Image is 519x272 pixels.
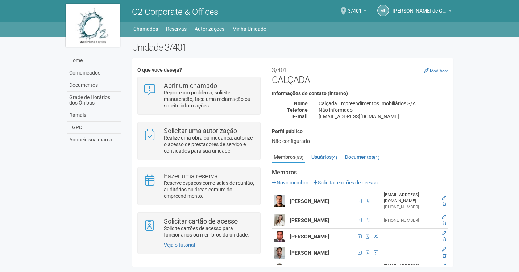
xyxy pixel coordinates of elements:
[424,68,448,73] a: Modificar
[443,237,446,242] a: Excluir membro
[384,217,437,224] div: [PHONE_NUMBER]
[294,101,308,106] strong: Nome
[430,68,448,73] small: Modificar
[377,5,389,16] a: ML
[290,217,329,223] strong: [PERSON_NAME]
[274,231,285,242] img: user.png
[384,204,437,210] div: [PHONE_NUMBER]
[272,169,448,176] strong: Membros
[67,92,121,109] a: Grade de Horários dos Ônibus
[272,129,448,134] h4: Perfil público
[272,180,308,186] a: Novo membro
[274,195,285,207] img: user.png
[313,107,453,113] div: Não informado
[164,180,255,199] p: Reserve espaços como salas de reunião, auditórios ou áreas comum do empreendimento.
[164,217,238,225] strong: Solicitar cartão de acesso
[143,173,254,199] a: Fazer uma reserva Reserve espaços como salas de reunião, auditórios ou áreas comum do empreendime...
[393,9,452,15] a: [PERSON_NAME] de Gondra
[443,221,446,226] a: Excluir membro
[384,192,437,204] div: [EMAIL_ADDRESS][DOMAIN_NAME]
[272,64,448,85] h2: CALÇADA
[67,67,121,79] a: Comunicados
[164,225,255,238] p: Solicite cartões de acesso para funcionários ou membros da unidade.
[67,55,121,67] a: Home
[67,79,121,92] a: Documentos
[290,234,329,239] strong: [PERSON_NAME]
[343,152,381,162] a: Documentos(1)
[274,214,285,226] img: user.png
[272,67,287,74] small: 3/401
[313,113,453,120] div: [EMAIL_ADDRESS][DOMAIN_NAME]
[393,1,447,14] span: Michele Lima de Gondra
[287,107,308,113] strong: Telefone
[166,24,187,34] a: Reservas
[164,127,237,135] strong: Solicitar uma autorização
[292,114,308,119] strong: E-mail
[67,134,121,146] a: Anuncie sua marca
[164,172,218,180] strong: Fazer uma reserva
[310,152,339,162] a: Usuários(4)
[274,247,285,259] img: user.png
[442,247,446,252] a: Editar membro
[143,82,254,109] a: Abrir um chamado Reporte um problema, solicite manutenção, faça uma reclamação ou solicite inform...
[143,218,254,238] a: Solicitar cartão de acesso Solicite cartões de acesso para funcionários ou membros da unidade.
[348,1,362,14] span: 3/401
[67,109,121,122] a: Ramais
[313,180,378,186] a: Solicitar cartões de acesso
[443,253,446,258] a: Excluir membro
[348,9,366,15] a: 3/401
[272,138,448,144] div: Não configurado
[143,128,254,154] a: Solicitar uma autorização Realize uma obra ou mudança, autorize o acesso de prestadores de serviç...
[232,24,266,34] a: Minha Unidade
[133,24,158,34] a: Chamados
[195,24,224,34] a: Autorizações
[290,198,329,204] strong: [PERSON_NAME]
[272,91,448,96] h4: Informações de contato (interno)
[374,155,379,160] small: (1)
[442,195,446,200] a: Editar membro
[443,201,446,207] a: Excluir membro
[290,250,329,256] strong: [PERSON_NAME]
[313,100,453,107] div: Calçada Empreendimentos Imobiliários S/A
[164,82,217,89] strong: Abrir um chamado
[132,7,218,17] span: O2 Corporate & Offices
[164,89,255,109] p: Reporte um problema, solicite manutenção, faça uma reclamação ou solicite informações.
[442,231,446,236] a: Editar membro
[442,214,446,220] a: Editar membro
[272,152,305,163] a: Membros(53)
[67,122,121,134] a: LGPD
[164,242,195,248] a: Veja o tutorial
[66,4,120,47] img: logo.jpg
[332,155,337,160] small: (4)
[132,42,453,53] h2: Unidade 3/401
[442,263,446,268] a: Editar membro
[137,67,260,73] h4: O que você deseja?
[164,135,255,154] p: Realize uma obra ou mudança, autorize o acesso de prestadores de serviço e convidados para sua un...
[295,155,303,160] small: (53)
